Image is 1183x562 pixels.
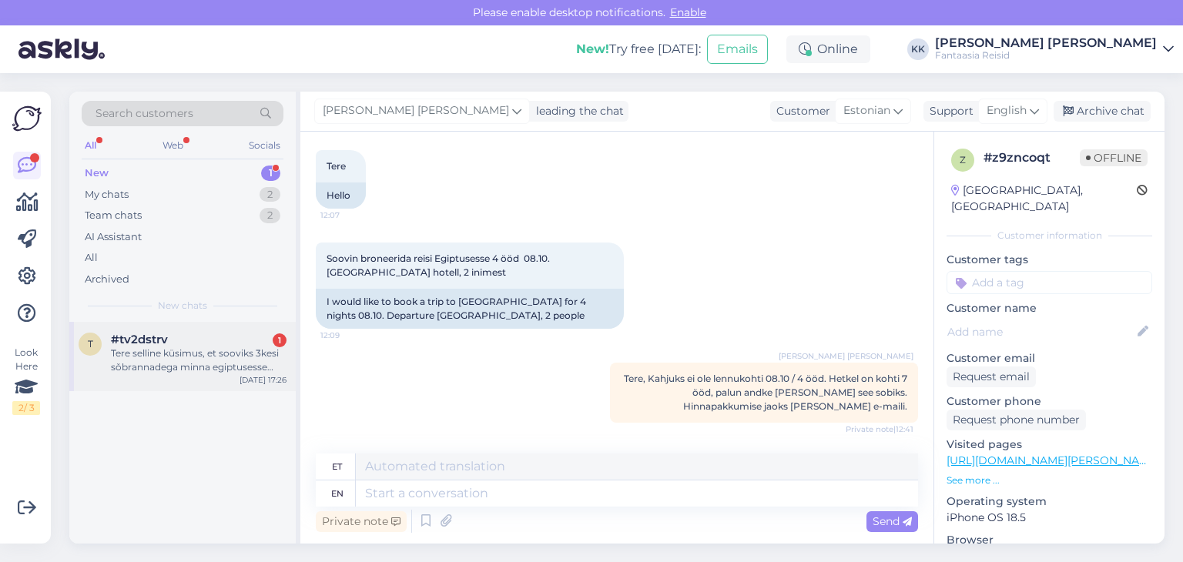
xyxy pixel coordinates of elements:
[159,135,186,156] div: Web
[260,208,280,223] div: 2
[947,393,1152,410] p: Customer phone
[770,103,830,119] div: Customer
[947,350,1152,366] p: Customer email
[960,154,966,166] span: z
[12,346,40,415] div: Look Here
[665,5,711,19] span: Enable
[947,453,1159,467] a: [URL][DOMAIN_NAME][PERSON_NAME]
[530,103,624,119] div: leading the chat
[907,38,929,60] div: KK
[320,209,378,221] span: 12:07
[12,401,40,415] div: 2 / 3
[947,437,1152,453] p: Visited pages
[947,300,1152,316] p: Customer name
[947,510,1152,526] p: iPhone OS 18.5
[947,271,1152,294] input: Add a tag
[331,480,344,507] div: en
[85,229,142,245] div: AI Assistant
[260,187,280,202] div: 2
[947,229,1152,243] div: Customer information
[240,374,287,386] div: [DATE] 17:26
[707,35,768,64] button: Emails
[111,346,287,374] div: Tere selline küsimus, et sooviks 3kesi sǒbrannadega minna egiptusesse [GEOGRAPHIC_DATA] ja 2 söbr...
[576,40,701,59] div: Try free [DATE]:
[947,532,1152,548] p: Browser
[327,160,346,172] span: Tere
[85,208,142,223] div: Team chats
[85,250,98,266] div: All
[846,423,913,435] span: Private note | 12:41
[261,166,280,181] div: 1
[323,102,509,119] span: [PERSON_NAME] [PERSON_NAME]
[316,289,624,329] div: I would like to book a trip to [GEOGRAPHIC_DATA] for 4 nights 08.10. Departure [GEOGRAPHIC_DATA],...
[1080,149,1148,166] span: Offline
[1054,101,1151,122] div: Archive chat
[947,366,1036,387] div: Request email
[246,135,283,156] div: Socials
[12,104,42,133] img: Askly Logo
[576,42,609,56] b: New!
[873,514,912,528] span: Send
[316,182,366,209] div: Hello
[332,453,342,480] div: et
[85,166,109,181] div: New
[947,493,1152,510] p: Operating system
[96,105,193,122] span: Search customers
[779,350,913,362] span: [PERSON_NAME] [PERSON_NAME]
[935,49,1157,62] div: Fantaasia Reisid
[947,252,1152,268] p: Customer tags
[923,103,974,119] div: Support
[327,253,552,278] span: Soovin broneerida reisi Egiptusesse 4 ööd 08.10. [GEOGRAPHIC_DATA] hotell, 2 inimest
[85,187,129,202] div: My chats
[947,323,1134,340] input: Add name
[947,473,1152,487] p: See more ...
[320,330,378,341] span: 12:09
[947,410,1086,430] div: Request phone number
[158,299,207,313] span: New chats
[987,102,1027,119] span: English
[984,149,1080,167] div: # z9zncoqt
[951,182,1137,215] div: [GEOGRAPHIC_DATA], [GEOGRAPHIC_DATA]
[85,272,129,287] div: Archived
[624,373,907,412] span: Tere, Kahjuks ei ole lennukohti 08.10 / 4 ööd. Hetkel on kohti 7 ööd, palun andke [PERSON_NAME] s...
[316,511,407,532] div: Private note
[843,102,890,119] span: Estonian
[82,135,99,156] div: All
[111,333,168,346] span: #tv2dstrv
[786,35,870,63] div: Online
[88,338,93,350] span: t
[273,333,287,347] div: 1
[935,37,1157,49] div: [PERSON_NAME] [PERSON_NAME]
[935,37,1174,62] a: [PERSON_NAME] [PERSON_NAME]Fantaasia Reisid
